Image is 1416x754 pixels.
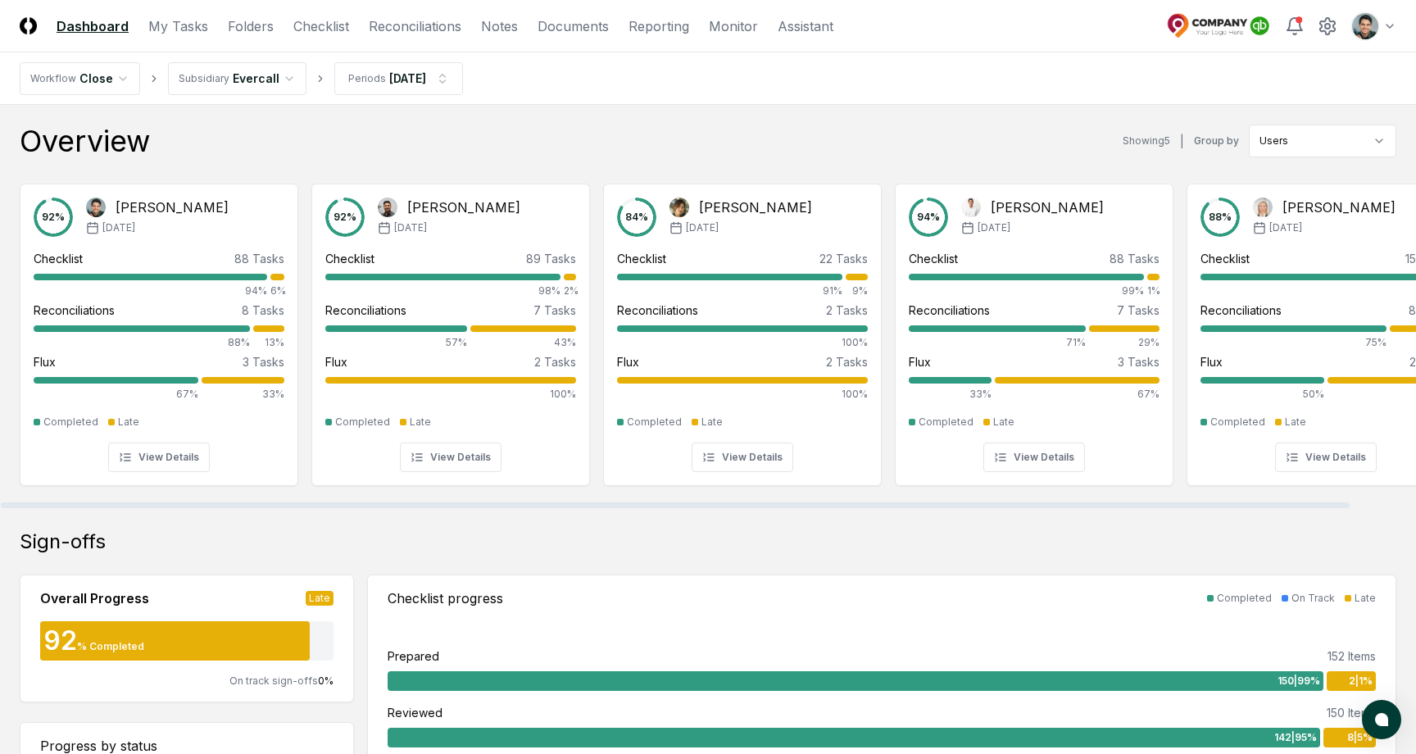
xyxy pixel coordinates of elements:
[270,284,284,298] div: 6%
[86,198,106,217] img: Arthur Cook
[20,170,298,486] a: 92%Arthur Cook[PERSON_NAME][DATE]Checklist88 Tasks94%6%Reconciliations8 Tasks88%13%Flux3 Tasks67%...
[1166,13,1272,39] img: CloseCore Demo logo
[389,70,426,87] div: [DATE]
[394,220,427,235] span: [DATE]
[1110,250,1160,267] div: 88 Tasks
[407,198,520,217] div: [PERSON_NAME]
[1117,302,1160,319] div: 7 Tasks
[335,415,390,429] div: Completed
[410,415,431,429] div: Late
[1327,647,1376,665] div: 152 Items
[826,353,868,370] div: 2 Tasks
[325,250,374,267] div: Checklist
[564,284,576,298] div: 2%
[1147,284,1160,298] div: 1%
[826,302,868,319] div: 2 Tasks
[118,415,139,429] div: Late
[388,588,503,608] div: Checklist progress
[617,387,868,402] div: 100%
[481,16,518,36] a: Notes
[1282,198,1396,217] div: [PERSON_NAME]
[325,353,347,370] div: Flux
[1275,443,1377,472] button: View Details
[334,62,463,95] button: Periods[DATE]
[978,220,1010,235] span: [DATE]
[293,16,349,36] a: Checklist
[983,443,1085,472] button: View Details
[526,250,576,267] div: 89 Tasks
[1352,13,1378,39] img: d09822cc-9b6d-4858-8d66-9570c114c672_298d096e-1de5-4289-afae-be4cc58aa7ae.png
[993,415,1014,429] div: Late
[995,387,1160,402] div: 67%
[909,353,931,370] div: Flux
[148,16,208,36] a: My Tasks
[40,588,149,608] div: Overall Progress
[77,639,144,654] div: % Completed
[1200,353,1223,370] div: Flux
[699,198,812,217] div: [PERSON_NAME]
[1253,198,1273,217] img: Shelby Cooper
[909,335,1086,350] div: 71%
[20,529,1396,555] div: Sign-offs
[1274,730,1317,745] span: 142 | 95 %
[1089,335,1160,350] div: 29%
[617,302,698,319] div: Reconciliations
[692,443,793,472] button: View Details
[627,415,682,429] div: Completed
[778,16,833,36] a: Assistant
[253,335,284,350] div: 13%
[1118,353,1160,370] div: 3 Tasks
[228,16,274,36] a: Folders
[325,335,467,350] div: 57%
[895,170,1173,486] a: 94%Jonas Reyes[PERSON_NAME][DATE]Checklist88 Tasks99%1%Reconciliations7 Tasks71%29%Flux3 Tasks33%...
[202,387,284,402] div: 33%
[1200,250,1250,267] div: Checklist
[57,16,129,36] a: Dashboard
[388,647,439,665] div: Prepared
[34,353,56,370] div: Flux
[229,675,318,687] span: On track sign-offs
[1362,700,1401,739] button: atlas-launcher
[108,443,210,472] button: View Details
[709,16,758,36] a: Monitor
[325,302,406,319] div: Reconciliations
[1217,591,1272,606] div: Completed
[1210,415,1265,429] div: Completed
[43,415,98,429] div: Completed
[243,353,284,370] div: 3 Tasks
[179,71,229,86] div: Subsidiary
[617,335,868,350] div: 100%
[629,16,689,36] a: Reporting
[34,335,250,350] div: 88%
[1278,674,1320,688] span: 150 | 99 %
[30,71,76,86] div: Workflow
[617,353,639,370] div: Flux
[234,250,284,267] div: 88 Tasks
[991,198,1104,217] div: [PERSON_NAME]
[325,387,576,402] div: 100%
[369,16,461,36] a: Reconciliations
[909,250,958,267] div: Checklist
[819,250,868,267] div: 22 Tasks
[378,198,397,217] img: Fausto Lucero
[34,284,267,298] div: 94%
[1327,704,1376,721] div: 150 Items
[20,62,463,95] nav: breadcrumb
[1349,674,1373,688] span: 2 | 1 %
[533,302,576,319] div: 7 Tasks
[1355,591,1376,606] div: Late
[102,220,135,235] span: [DATE]
[1347,730,1373,745] span: 8 | 5 %
[538,16,609,36] a: Documents
[242,302,284,319] div: 8 Tasks
[311,170,590,486] a: 92%Fausto Lucero[PERSON_NAME][DATE]Checklist89 Tasks98%2%Reconciliations7 Tasks57%43%Flux2 Tasks1...
[603,170,882,486] a: 84%Jane Liu[PERSON_NAME][DATE]Checklist22 Tasks91%9%Reconciliations2 Tasks100%Flux2 Tasks100%Comp...
[669,198,689,217] img: Jane Liu
[1200,335,1386,350] div: 75%
[306,591,334,606] div: Late
[116,198,229,217] div: [PERSON_NAME]
[961,198,981,217] img: Jonas Reyes
[348,71,386,86] div: Periods
[617,284,842,298] div: 91%
[1200,302,1282,319] div: Reconciliations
